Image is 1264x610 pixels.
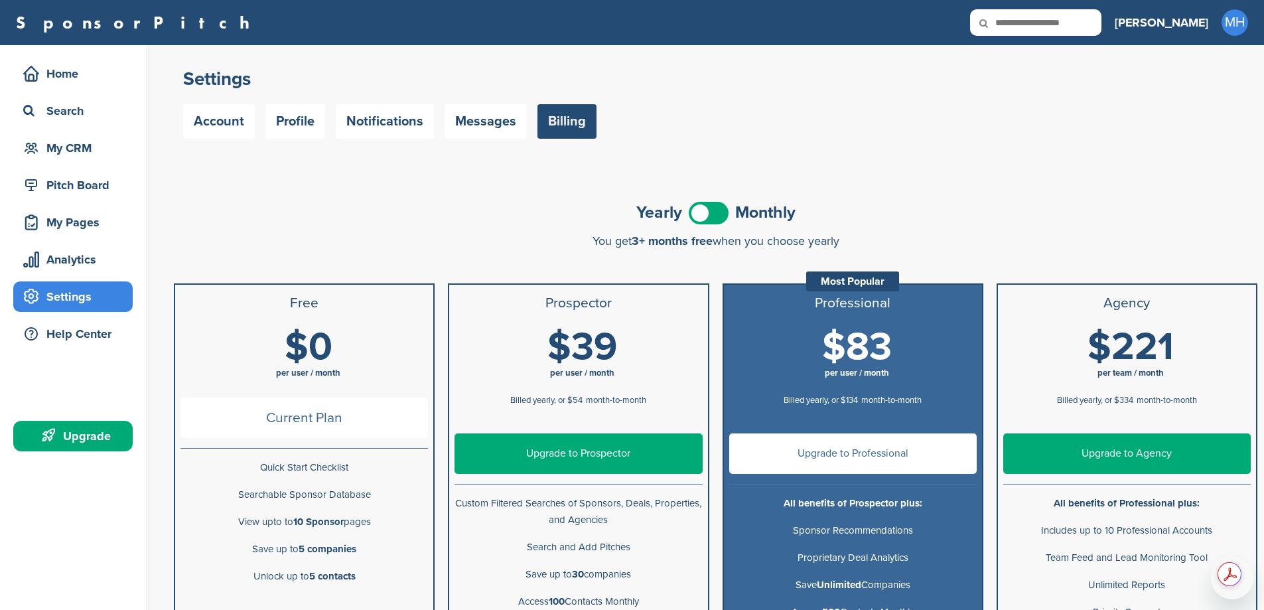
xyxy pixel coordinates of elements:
[20,285,133,309] div: Settings
[1003,577,1251,593] p: Unlimited Reports
[572,568,584,580] b: 30
[13,58,133,89] a: Home
[455,295,702,311] h3: Prospector
[20,322,133,346] div: Help Center
[729,577,977,593] p: Save Companies
[13,96,133,126] a: Search
[825,368,889,378] span: per user / month
[265,104,325,139] a: Profile
[632,234,713,248] span: 3+ months free
[20,173,133,197] div: Pitch Board
[586,395,646,406] span: month-to-month
[729,433,977,474] a: Upgrade to Professional
[784,497,922,509] b: All benefits of Prospector plus:
[16,14,258,31] a: SponsorPitch
[299,543,356,555] b: 5 companies
[1088,324,1174,370] span: $221
[510,395,583,406] span: Billed yearly, or $54
[455,433,702,474] a: Upgrade to Prospector
[1222,9,1248,36] span: MH
[729,522,977,539] p: Sponsor Recommendations
[1003,522,1251,539] p: Includes up to 10 Professional Accounts
[455,566,702,583] p: Save up to companies
[293,516,344,528] b: 10 Sponsor
[735,204,796,221] span: Monthly
[309,570,356,582] b: 5 contacts
[1003,295,1251,311] h3: Agency
[1057,395,1133,406] span: Billed yearly, or $334
[455,539,702,556] p: Search and Add Pitches
[817,579,861,591] b: Unlimited
[13,244,133,275] a: Analytics
[455,495,702,528] p: Custom Filtered Searches of Sponsors, Deals, Properties, and Agencies
[180,568,428,585] p: Unlock up to
[13,207,133,238] a: My Pages
[1003,433,1251,474] a: Upgrade to Agency
[180,295,428,311] h3: Free
[636,204,682,221] span: Yearly
[455,593,702,610] p: Access Contacts Monthly
[445,104,527,139] a: Messages
[822,324,892,370] span: $83
[13,170,133,200] a: Pitch Board
[13,319,133,349] a: Help Center
[13,133,133,163] a: My CRM
[784,395,858,406] span: Billed yearly, or $134
[174,234,1257,248] div: You get when you choose yearly
[1097,368,1164,378] span: per team / month
[180,398,428,438] span: Current Plan
[550,368,614,378] span: per user / month
[183,104,255,139] a: Account
[1211,557,1253,599] iframe: Button to launch messaging window
[20,424,133,448] div: Upgrade
[729,295,977,311] h3: Professional
[1115,13,1208,32] h3: [PERSON_NAME]
[13,281,133,312] a: Settings
[537,104,597,139] a: Billing
[276,368,340,378] span: per user / month
[1115,8,1208,37] a: [PERSON_NAME]
[180,541,428,558] p: Save up to
[549,595,565,607] b: 100
[1003,550,1251,566] p: Team Feed and Lead Monitoring Tool
[1054,497,1200,509] b: All benefits of Professional plus:
[285,324,332,370] span: $0
[20,136,133,160] div: My CRM
[20,99,133,123] div: Search
[13,421,133,451] a: Upgrade
[1137,395,1197,406] span: month-to-month
[20,62,133,86] div: Home
[183,67,1248,91] h2: Settings
[20,210,133,234] div: My Pages
[336,104,434,139] a: Notifications
[180,459,428,476] p: Quick Start Checklist
[180,514,428,530] p: View upto to pages
[547,324,617,370] span: $39
[806,271,899,291] div: Most Popular
[861,395,922,406] span: month-to-month
[20,248,133,271] div: Analytics
[729,550,977,566] p: Proprietary Deal Analytics
[180,487,428,503] p: Searchable Sponsor Database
